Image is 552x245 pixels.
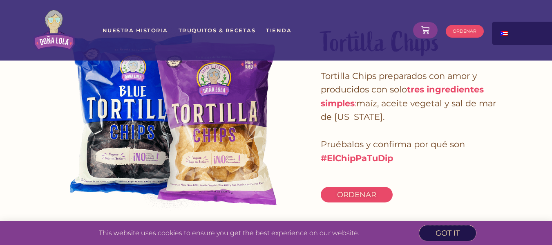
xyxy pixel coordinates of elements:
a: ORDENAR [446,25,484,38]
span: ORDENAR [453,29,476,34]
span: maíz, aceite vegetal y sal de mar de [US_STATE]​. [321,98,496,122]
a: Tienda [266,23,292,38]
span: : [355,98,356,108]
nav: Menu [102,23,405,38]
a: Truquitos & Recetas [178,23,256,38]
strong: #ElChipPaTuDip [321,153,393,163]
img: Spanish [501,31,508,36]
span: Tortilla Chips preparados con amor y producidos con solo [321,71,477,95]
p: This website uses cookies to ensure you get the best experience on our website. [47,230,411,236]
span: got it [436,229,460,237]
span: Pruébalos y confirma por qué son [321,139,465,149]
span: Ordenar [337,191,376,198]
strong: tres ingredientes simples [321,84,484,108]
a: got it [419,225,476,241]
a: Nuestra Historia [102,23,168,38]
img: Doña Lola Chips New Bags Combo [43,11,308,216]
a: Ordenar [321,187,393,202]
